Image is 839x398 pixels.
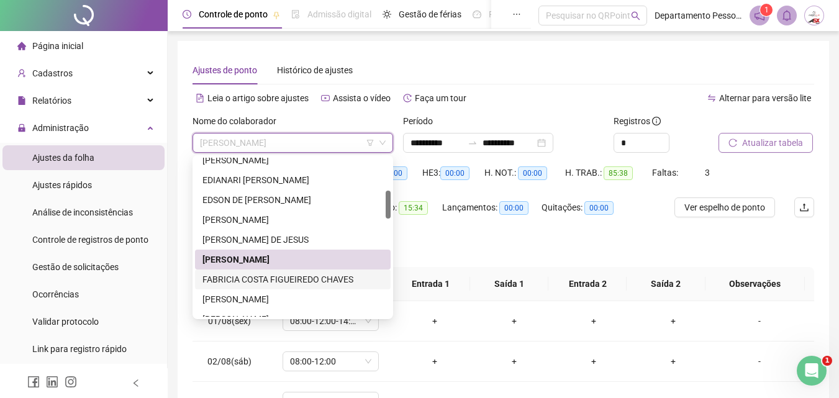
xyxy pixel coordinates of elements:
div: + [564,314,624,328]
span: Alternar para versão lite [719,93,811,103]
span: Admissão digital [307,9,371,19]
th: Observações [705,267,805,301]
div: + [405,314,465,328]
span: notification [754,10,765,21]
span: reload [728,138,737,147]
div: EDUARDO DE MOURA LIMA [195,210,391,230]
span: Faltas: [652,168,680,178]
span: Assista o vídeo [333,93,391,103]
div: HE 3: [422,166,484,180]
div: + [643,314,703,328]
span: 00:00 [499,201,528,215]
span: 15:34 [399,201,428,215]
span: facebook [27,376,40,388]
span: sun [383,10,391,19]
div: EDIANARI [PERSON_NAME] [202,173,383,187]
span: Controle de ponto [199,9,268,19]
span: file-text [196,94,204,102]
span: file-done [291,10,300,19]
label: Nome do colaborador [193,114,284,128]
div: [PERSON_NAME] [202,253,383,266]
span: 00:00 [440,166,469,180]
span: clock-circle [183,10,191,19]
span: Gestão de solicitações [32,262,119,272]
span: home [17,42,26,50]
span: Departamento Pessoal - [PERSON_NAME] [655,9,742,22]
span: Ocorrências [32,289,79,299]
span: to [468,138,478,148]
span: 08:00-12:00 [290,352,371,371]
div: + [484,355,544,368]
div: GABRIEL SILVA ALBUQUERQUE [195,309,391,329]
div: + [643,355,703,368]
span: user-add [17,69,26,78]
span: youtube [321,94,330,102]
img: 54126 [805,6,823,25]
div: H. NOT.: [484,166,565,180]
th: Entrada 2 [548,267,627,301]
div: [PERSON_NAME] [202,213,383,227]
div: FABRICIA COSTA FIGUEIREDO CHAVES [202,273,383,286]
span: 00:00 [584,201,614,215]
span: 02/08(sáb) [207,356,252,366]
span: Relatórios [32,96,71,106]
th: Saída 1 [470,267,548,301]
div: + [484,314,544,328]
div: ERIC SANTOS COSTA [195,250,391,269]
span: dashboard [473,10,481,19]
span: Controle de registros de ponto [32,235,148,245]
span: 85:38 [604,166,633,180]
span: search [631,11,640,20]
th: Saída 2 [627,267,705,301]
span: 1 [764,6,769,14]
span: Validar protocolo [32,317,99,327]
span: Administração [32,123,89,133]
span: 1 [822,356,832,366]
span: Painel do DP [489,9,537,19]
span: lock [17,124,26,132]
span: Registros [614,114,661,128]
div: - [723,355,796,368]
div: EDIANARI LUCAS DE PAULA SANTOS [195,170,391,190]
span: Histórico de ajustes [277,65,353,75]
span: file [17,96,26,105]
div: GABRIEL MATOS FERRAZ DA SILVA [195,289,391,309]
span: pushpin [273,11,280,19]
span: Ajustes rápidos [32,180,92,190]
span: history [403,94,412,102]
span: 00:00 [518,166,547,180]
span: Gestão de férias [399,9,461,19]
div: + [564,355,624,368]
button: Ver espelho de ponto [674,197,775,217]
span: left [132,379,140,387]
span: info-circle [652,117,661,125]
div: - [723,314,796,328]
span: upload [799,202,809,212]
span: swap [707,94,716,102]
span: Faça um tour [415,93,466,103]
span: 3 [705,168,710,178]
span: Análise de inconsistências [32,207,133,217]
span: Ver espelho de ponto [684,201,765,214]
div: EDSON DE JESUS COSTA [195,190,391,210]
label: Período [403,114,441,128]
div: H. TRAB.: [565,166,652,180]
div: [PERSON_NAME] DE JESUS [202,233,383,246]
span: filter [366,139,374,147]
span: Atualizar tabela [742,136,803,150]
div: ELDERLISE SILVA DE JESUS [195,230,391,250]
div: Lançamentos: [442,201,542,215]
span: Link para registro rápido [32,344,127,354]
span: down [379,139,386,147]
div: FABRICIA COSTA FIGUEIREDO CHAVES [195,269,391,289]
span: instagram [65,376,77,388]
span: bell [781,10,792,21]
th: Entrada 1 [392,267,470,301]
div: [PERSON_NAME] [202,292,383,306]
span: Ajustes de ponto [193,65,257,75]
div: + [405,355,465,368]
span: 08:00-12:00-14:00-18:00 [290,312,371,330]
div: [PERSON_NAME] [202,312,383,326]
span: Cadastros [32,68,73,78]
div: EDSON DE [PERSON_NAME] [202,193,383,207]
